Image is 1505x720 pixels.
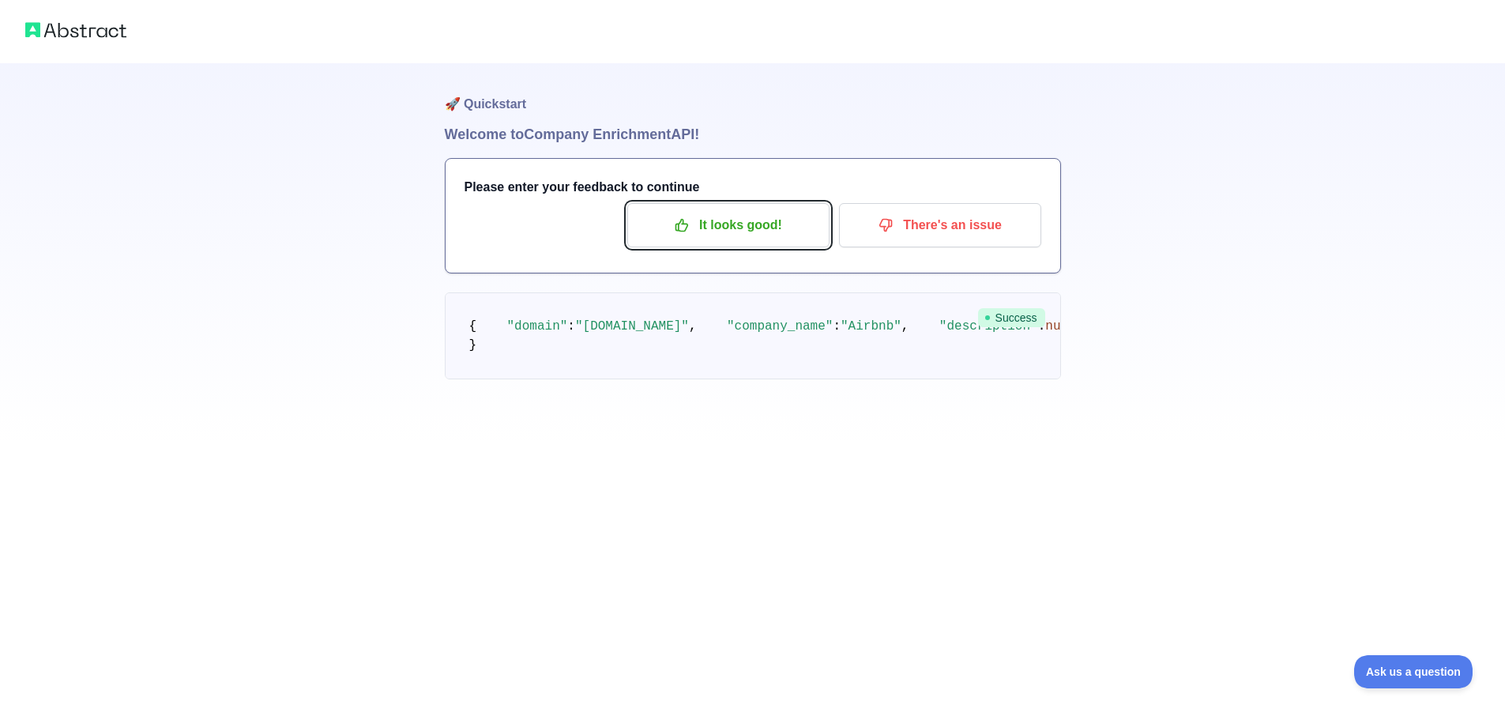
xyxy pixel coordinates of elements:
[841,319,901,334] span: "Airbnb"
[1045,319,1075,334] span: null
[445,63,1061,123] h1: 🚀 Quickstart
[939,319,1038,334] span: "description"
[851,212,1029,239] p: There's an issue
[627,203,830,247] button: It looks good!
[465,178,1041,197] h3: Please enter your feedback to continue
[689,319,697,334] span: ,
[839,203,1041,247] button: There's an issue
[727,319,833,334] span: "company_name"
[25,19,126,41] img: Abstract logo
[978,308,1045,327] span: Success
[1354,655,1473,688] iframe: Toggle Customer Support
[469,319,477,334] span: {
[445,123,1061,145] h1: Welcome to Company Enrichment API!
[575,319,689,334] span: "[DOMAIN_NAME]"
[507,319,568,334] span: "domain"
[901,319,909,334] span: ,
[567,319,575,334] span: :
[639,212,818,239] p: It looks good!
[833,319,841,334] span: :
